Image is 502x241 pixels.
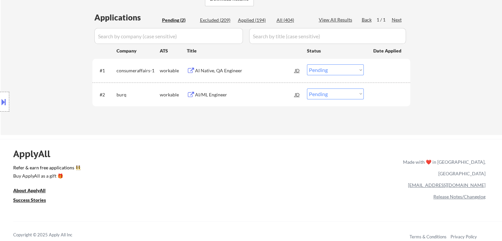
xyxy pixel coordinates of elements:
[373,48,402,54] div: Date Applied
[94,14,160,21] div: Applications
[200,17,233,23] div: Excluded (209)
[377,17,392,23] div: 1 / 1
[294,64,301,76] div: JD
[162,17,195,23] div: Pending (2)
[433,194,485,199] a: Release Notes/Changelog
[400,156,485,179] div: Made with ❤️ in [GEOGRAPHIC_DATA], [GEOGRAPHIC_DATA]
[277,17,310,23] div: All (404)
[13,174,79,178] div: Buy ApplyAll as a gift 🎁
[408,182,485,188] a: [EMAIL_ADDRESS][DOMAIN_NAME]
[307,45,364,56] div: Status
[117,48,160,54] div: Company
[13,196,55,205] a: Success Stories
[13,197,46,203] u: Success Stories
[94,28,243,44] input: Search by company (case sensitive)
[410,234,447,239] a: Terms & Conditions
[319,17,354,23] div: View All Results
[117,67,160,74] div: consumeraffairs-1
[238,17,271,23] div: Applied (194)
[13,165,265,172] a: Refer & earn free applications 👯‍♀️
[13,232,89,238] div: Copyright © 2025 Apply All Inc
[187,48,301,54] div: Title
[195,91,295,98] div: AI/ML Engineer
[160,91,187,98] div: workable
[249,28,406,44] input: Search by title (case sensitive)
[451,234,477,239] a: Privacy Policy
[160,67,187,74] div: workable
[117,91,160,98] div: burq
[195,67,295,74] div: AI Native, QA Engineer
[362,17,372,23] div: Back
[13,172,79,181] a: Buy ApplyAll as a gift 🎁
[160,48,187,54] div: ATS
[13,188,46,193] u: About ApplyAll
[13,187,55,195] a: About ApplyAll
[392,17,402,23] div: Next
[294,88,301,100] div: JD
